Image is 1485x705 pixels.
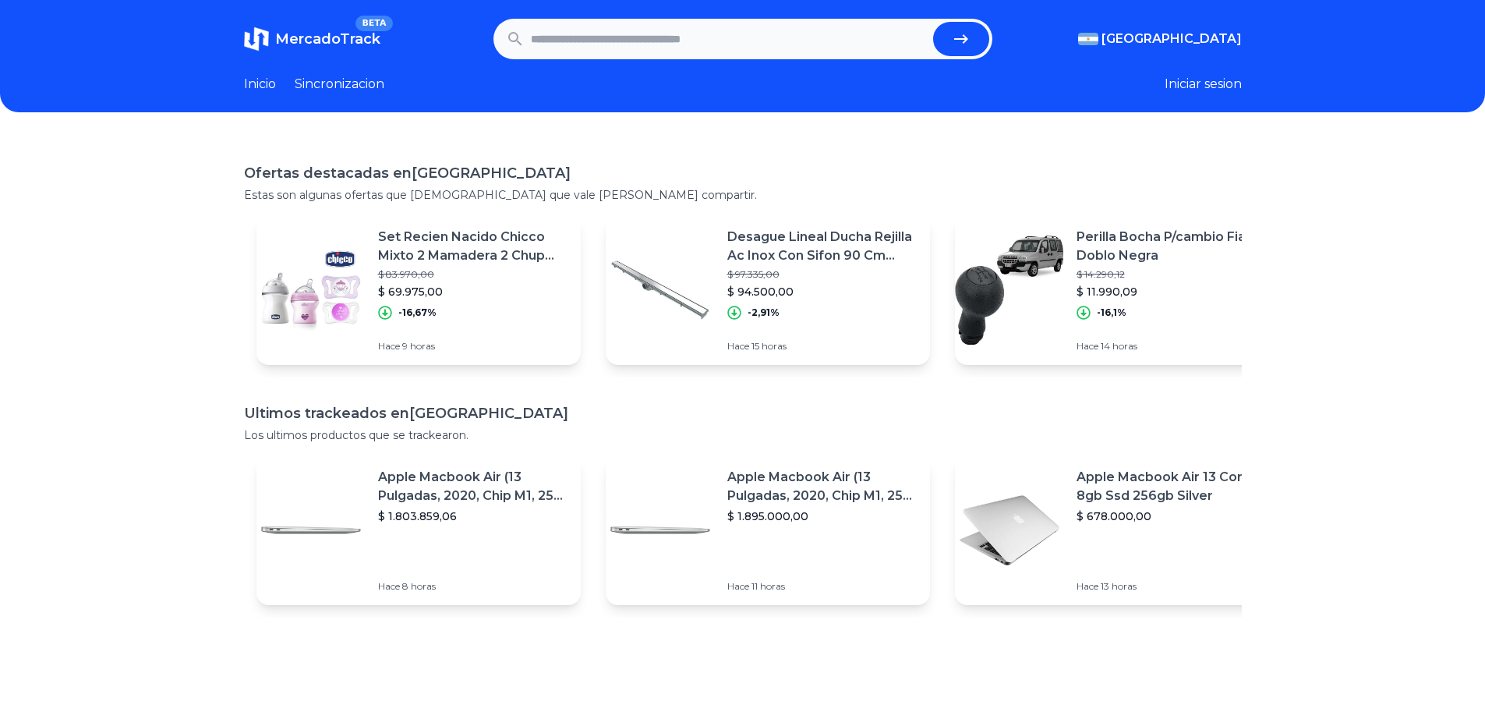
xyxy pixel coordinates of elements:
span: BETA [355,16,392,31]
p: Perilla Bocha P/cambio Fiat Doblo Negra [1077,228,1267,265]
img: Argentina [1078,33,1098,45]
p: Hace 15 horas [727,340,918,352]
p: $ 11.990,09 [1077,284,1267,299]
p: Set Recien Nacido Chicco Mixto 2 Mamadera 2 Chup [PERSON_NAME] [378,228,568,265]
p: $ 94.500,00 [727,284,918,299]
a: Inicio [244,75,276,94]
a: Featured imagePerilla Bocha P/cambio Fiat Doblo Negra$ 14.290,12$ 11.990,09-16,1%Hace 14 horas [955,215,1279,365]
a: Sincronizacion [295,75,384,94]
p: Los ultimos productos que se trackearon. [244,427,1242,443]
button: Iniciar sesion [1165,75,1242,94]
span: [GEOGRAPHIC_DATA] [1101,30,1242,48]
img: Featured image [955,236,1064,345]
img: MercadoTrack [244,27,269,51]
p: -2,91% [748,306,780,319]
p: Apple Macbook Air (13 Pulgadas, 2020, Chip M1, 256 Gb De Ssd, 8 Gb De Ram) - Plata [378,468,568,505]
h1: Ofertas destacadas en [GEOGRAPHIC_DATA] [244,162,1242,184]
h1: Ultimos trackeados en [GEOGRAPHIC_DATA] [244,402,1242,424]
img: Featured image [606,476,715,585]
img: Featured image [955,476,1064,585]
a: Featured imageApple Macbook Air (13 Pulgadas, 2020, Chip M1, 256 Gb De Ssd, 8 Gb De Ram) - Plata$... [606,455,930,605]
p: $ 14.290,12 [1077,268,1267,281]
p: -16,67% [398,306,437,319]
a: Featured imageSet Recien Nacido Chicco Mixto 2 Mamadera 2 Chup [PERSON_NAME]$ 83.970,00$ 69.975,0... [256,215,581,365]
p: Desague Lineal Ducha Rejilla Ac Inox Con Sifon 90 Cm Amanco [727,228,918,265]
a: Featured imageApple Macbook Air 13 Core I5 8gb Ssd 256gb Silver$ 678.000,00Hace 13 horas [955,455,1279,605]
p: Hace 8 horas [378,580,568,593]
a: Featured imageDesague Lineal Ducha Rejilla Ac Inox Con Sifon 90 Cm Amanco$ 97.335,00$ 94.500,00-2... [606,215,930,365]
p: Apple Macbook Air 13 Core I5 8gb Ssd 256gb Silver [1077,468,1267,505]
img: Featured image [606,236,715,345]
p: $ 97.335,00 [727,268,918,281]
p: Hace 13 horas [1077,580,1267,593]
p: -16,1% [1097,306,1126,319]
p: Hace 14 horas [1077,340,1267,352]
p: $ 1.895.000,00 [727,508,918,524]
p: Hace 9 horas [378,340,568,352]
a: Featured imageApple Macbook Air (13 Pulgadas, 2020, Chip M1, 256 Gb De Ssd, 8 Gb De Ram) - Plata$... [256,455,581,605]
a: MercadoTrackBETA [244,27,380,51]
span: MercadoTrack [275,30,380,48]
p: Hace 11 horas [727,580,918,593]
p: $ 83.970,00 [378,268,568,281]
p: Estas son algunas ofertas que [DEMOGRAPHIC_DATA] que vale [PERSON_NAME] compartir. [244,187,1242,203]
p: $ 1.803.859,06 [378,508,568,524]
p: Apple Macbook Air (13 Pulgadas, 2020, Chip M1, 256 Gb De Ssd, 8 Gb De Ram) - Plata [727,468,918,505]
img: Featured image [256,236,366,345]
button: [GEOGRAPHIC_DATA] [1078,30,1242,48]
img: Featured image [256,476,366,585]
p: $ 678.000,00 [1077,508,1267,524]
p: $ 69.975,00 [378,284,568,299]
